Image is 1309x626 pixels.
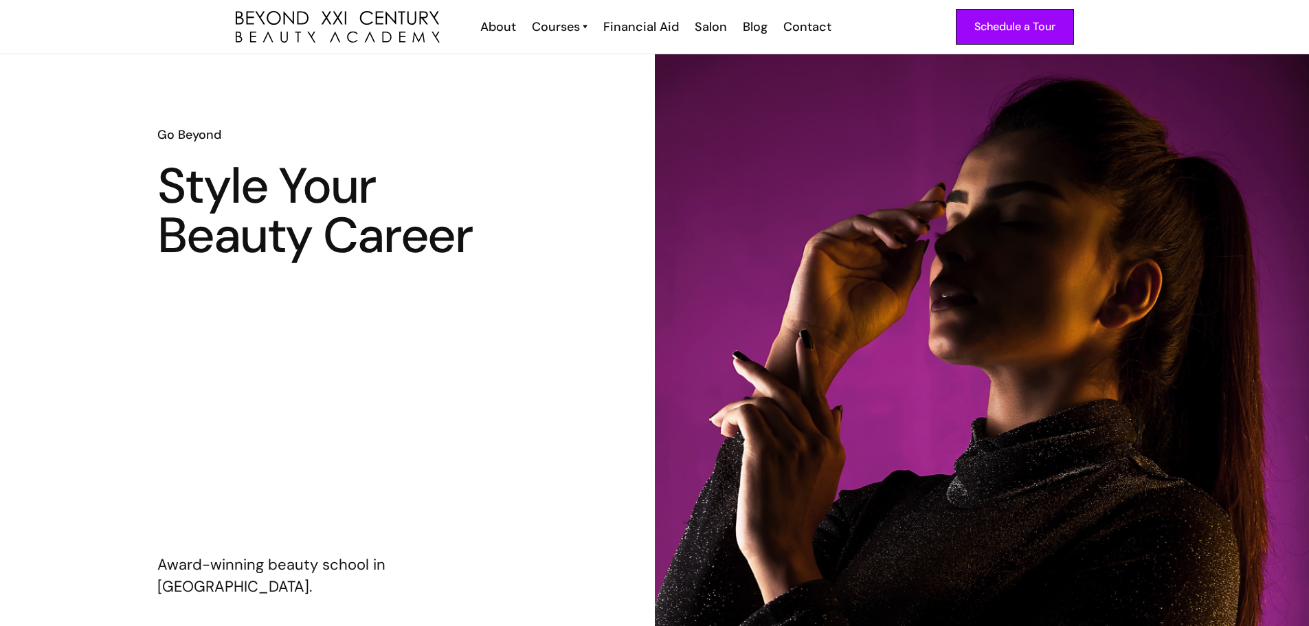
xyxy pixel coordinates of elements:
div: Salon [695,18,727,36]
a: Schedule a Tour [956,9,1074,45]
a: Contact [774,18,838,36]
div: Contact [783,18,831,36]
a: Courses [532,18,588,36]
a: Financial Aid [594,18,686,36]
div: Courses [532,18,580,36]
a: Blog [734,18,774,36]
p: Award-winning beauty school in [GEOGRAPHIC_DATA]. [157,554,497,598]
a: home [236,11,440,43]
div: Schedule a Tour [974,18,1055,36]
a: About [471,18,523,36]
h6: Go Beyond [157,126,497,144]
a: Salon [686,18,734,36]
div: Financial Aid [603,18,679,36]
img: beyond 21st century beauty academy logo [236,11,440,43]
div: Blog [743,18,768,36]
h1: Style Your Beauty Career [157,161,497,260]
div: About [480,18,516,36]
